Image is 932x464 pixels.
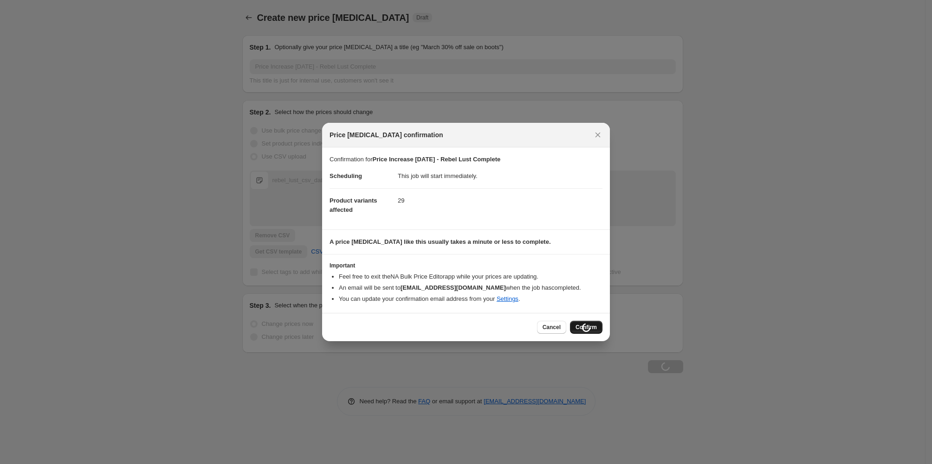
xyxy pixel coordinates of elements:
[398,188,602,213] dd: 29
[398,164,602,188] dd: This job will start immediately.
[591,128,604,141] button: Close
[330,262,602,269] h3: Important
[537,321,566,334] button: Cancel
[339,272,602,281] li: Feel free to exit the NA Bulk Price Editor app while your prices are updating.
[372,156,500,163] b: Price Increase [DATE] - Rebel Lust Complete
[330,172,362,179] span: Scheduling
[330,238,551,245] b: A price [MEDICAL_DATA] like this usually takes a minute or less to complete.
[330,197,377,213] span: Product variants affected
[543,324,561,331] span: Cancel
[401,284,506,291] b: [EMAIL_ADDRESS][DOMAIN_NAME]
[497,295,518,302] a: Settings
[339,283,602,292] li: An email will be sent to when the job has completed .
[330,130,443,140] span: Price [MEDICAL_DATA] confirmation
[330,155,602,164] p: Confirmation for
[339,294,602,304] li: You can update your confirmation email address from your .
